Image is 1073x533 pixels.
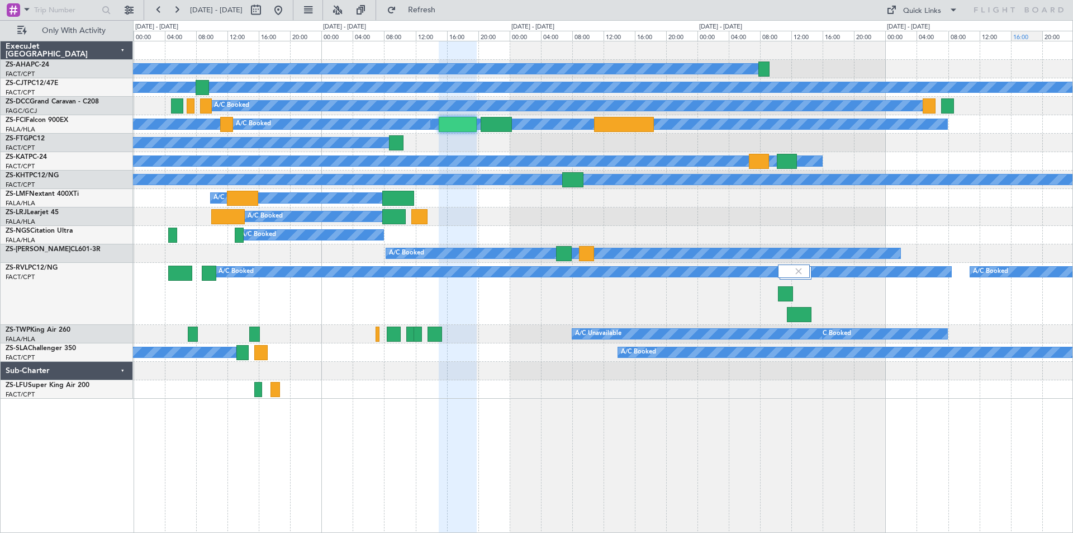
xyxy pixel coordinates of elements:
a: FALA/HLA [6,335,35,343]
a: ZS-FTGPC12 [6,135,45,142]
div: 00:00 [885,31,917,41]
a: ZS-DCCGrand Caravan - C208 [6,98,99,105]
div: 00:00 [134,31,165,41]
span: ZS-NGS [6,228,30,234]
div: 16:00 [259,31,290,41]
div: A/C Booked [236,116,271,133]
div: A/C Booked [816,326,851,342]
span: ZS-KHT [6,172,29,179]
div: 12:00 [227,31,259,41]
div: 04:00 [541,31,572,41]
div: [DATE] - [DATE] [323,22,366,32]
button: Only With Activity [12,22,121,40]
div: 20:00 [854,31,885,41]
a: ZS-NGSCitation Ultra [6,228,73,234]
div: 04:00 [165,31,196,41]
div: 16:00 [447,31,478,41]
span: Refresh [398,6,445,14]
span: ZS-KAT [6,154,29,161]
div: A/C Booked [248,208,283,225]
div: 08:00 [384,31,415,41]
div: 16:00 [823,31,854,41]
div: 04:00 [729,31,760,41]
div: 00:00 [697,31,729,41]
a: FACT/CPT [6,70,35,78]
div: 04:00 [917,31,948,41]
a: ZS-SLAChallenger 350 [6,345,76,352]
a: FACT/CPT [6,162,35,171]
span: ZS-LMF [6,191,29,197]
a: FALA/HLA [6,125,35,134]
span: ZS-CJT [6,80,27,87]
div: 16:00 [635,31,666,41]
a: ZS-CJTPC12/47E [6,80,58,87]
div: 12:00 [980,31,1011,41]
div: 20:00 [478,31,510,41]
a: FACT/CPT [6,353,35,362]
div: A/C Unavailable [575,326,621,342]
div: [DATE] - [DATE] [699,22,742,32]
span: [DATE] - [DATE] [190,5,243,15]
span: ZS-[PERSON_NAME] [6,246,70,253]
div: 08:00 [572,31,604,41]
span: ZS-FCI [6,117,26,124]
a: ZS-RVLPC12/NG [6,265,58,271]
div: 08:00 [948,31,980,41]
a: ZS-[PERSON_NAME]CL601-3R [6,246,101,253]
span: ZS-LRJ [6,209,27,216]
div: 00:00 [321,31,353,41]
div: 20:00 [290,31,321,41]
span: ZS-RVL [6,265,28,271]
a: ZS-KATPC-24 [6,154,47,161]
a: FALA/HLA [6,218,35,226]
div: [DATE] - [DATE] [511,22,554,32]
img: gray-close.svg [794,266,804,276]
div: A/C Booked [214,97,249,114]
div: [DATE] - [DATE] [887,22,930,32]
a: ZS-FCIFalcon 900EX [6,117,68,124]
a: ZS-LRJLearjet 45 [6,209,59,216]
span: ZS-FTG [6,135,29,142]
span: ZS-SLA [6,345,28,352]
a: ZS-LMFNextant 400XTi [6,191,79,197]
a: FAGC/GCJ [6,107,37,115]
a: FACT/CPT [6,88,35,97]
div: A/C Booked [241,227,276,243]
span: ZS-DCC [6,98,30,105]
div: A/C Booked [213,190,249,206]
a: FACT/CPT [6,144,35,152]
a: FALA/HLA [6,236,35,244]
div: A/C Booked [389,245,424,262]
div: A/C Booked [621,344,656,361]
div: [DATE] - [DATE] [135,22,178,32]
div: 08:00 [760,31,791,41]
span: Only With Activity [29,27,118,35]
a: FACT/CPT [6,181,35,189]
a: FACT/CPT [6,273,35,281]
a: ZS-KHTPC12/NG [6,172,59,179]
a: ZS-TWPKing Air 260 [6,327,70,333]
a: ZS-AHAPC-24 [6,62,49,68]
input: Trip Number [34,2,98,18]
button: Refresh [382,1,449,19]
div: 08:00 [196,31,227,41]
div: A/C Booked [219,263,254,280]
span: ZS-TWP [6,327,30,333]
div: 12:00 [791,31,823,41]
span: ZS-AHA [6,62,31,68]
a: FACT/CPT [6,390,35,399]
div: 04:00 [353,31,384,41]
a: FALA/HLA [6,199,35,207]
div: 16:00 [1011,31,1042,41]
span: ZS-LFU [6,382,28,389]
div: 20:00 [666,31,697,41]
a: ZS-LFUSuper King Air 200 [6,382,89,389]
div: 00:00 [510,31,541,41]
div: 12:00 [604,31,635,41]
div: 12:00 [416,31,447,41]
